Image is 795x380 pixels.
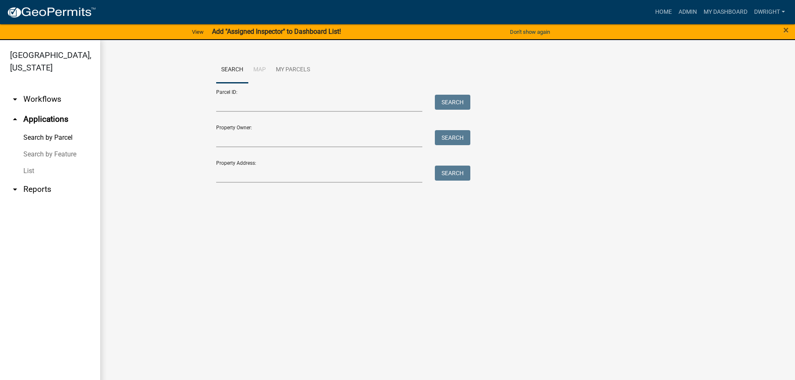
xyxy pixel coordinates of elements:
[435,166,470,181] button: Search
[507,25,553,39] button: Don't show again
[10,94,20,104] i: arrow_drop_down
[751,4,788,20] a: Dwright
[10,114,20,124] i: arrow_drop_up
[271,57,315,83] a: My Parcels
[783,24,789,36] span: ×
[212,28,341,35] strong: Add "Assigned Inspector" to Dashboard List!
[700,4,751,20] a: My Dashboard
[189,25,207,39] a: View
[783,25,789,35] button: Close
[10,184,20,194] i: arrow_drop_down
[216,57,248,83] a: Search
[435,95,470,110] button: Search
[652,4,675,20] a: Home
[435,130,470,145] button: Search
[675,4,700,20] a: Admin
